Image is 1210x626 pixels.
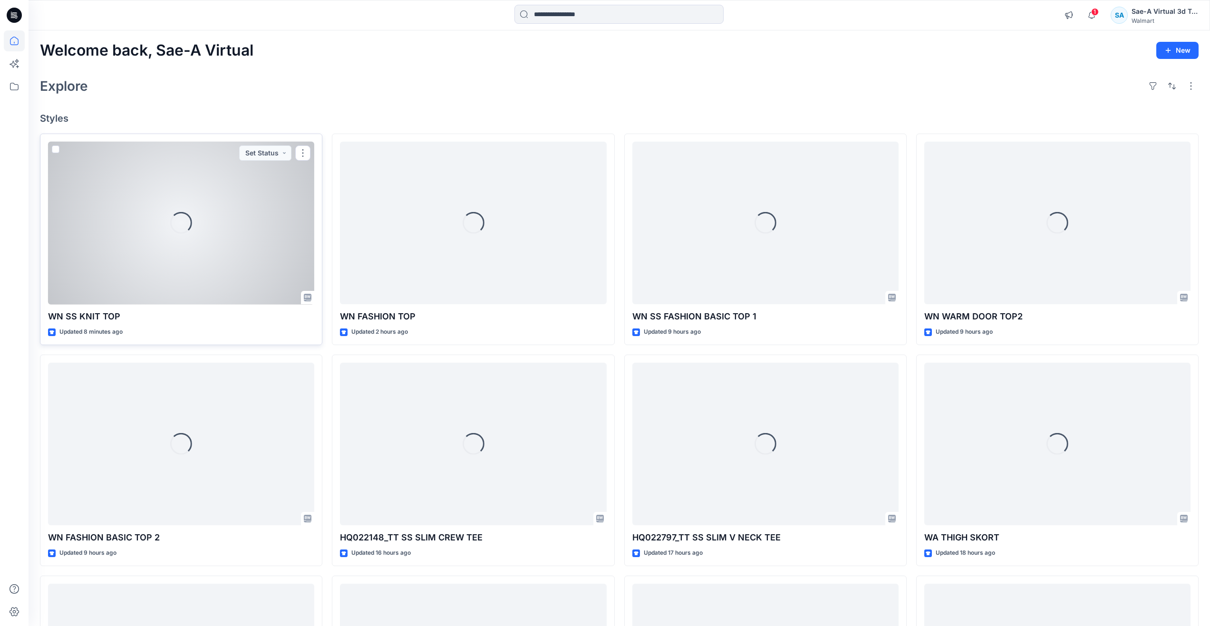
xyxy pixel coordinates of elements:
p: Updated 9 hours ago [936,327,993,337]
h2: Explore [40,78,88,94]
p: Updated 9 hours ago [59,548,116,558]
p: WN SS KNIT TOP [48,310,314,323]
div: SA [1111,7,1128,24]
p: WN FASHION BASIC TOP 2 [48,531,314,544]
button: New [1156,42,1199,59]
p: HQ022797_TT SS SLIM V NECK TEE [632,531,899,544]
p: Updated 2 hours ago [351,327,408,337]
p: Updated 9 hours ago [644,327,701,337]
div: Walmart [1132,17,1198,24]
p: WN SS FASHION BASIC TOP 1 [632,310,899,323]
span: 1 [1091,8,1099,16]
p: Updated 17 hours ago [644,548,703,558]
p: HQ022148_TT SS SLIM CREW TEE [340,531,606,544]
p: WN WARM DOOR TOP2 [924,310,1191,323]
p: Updated 16 hours ago [351,548,411,558]
p: WN FASHION TOP [340,310,606,323]
div: Sae-A Virtual 3d Team [1132,6,1198,17]
h4: Styles [40,113,1199,124]
p: Updated 18 hours ago [936,548,995,558]
p: Updated 8 minutes ago [59,327,123,337]
h2: Welcome back, Sae-A Virtual [40,42,253,59]
p: WA THIGH SKORT [924,531,1191,544]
